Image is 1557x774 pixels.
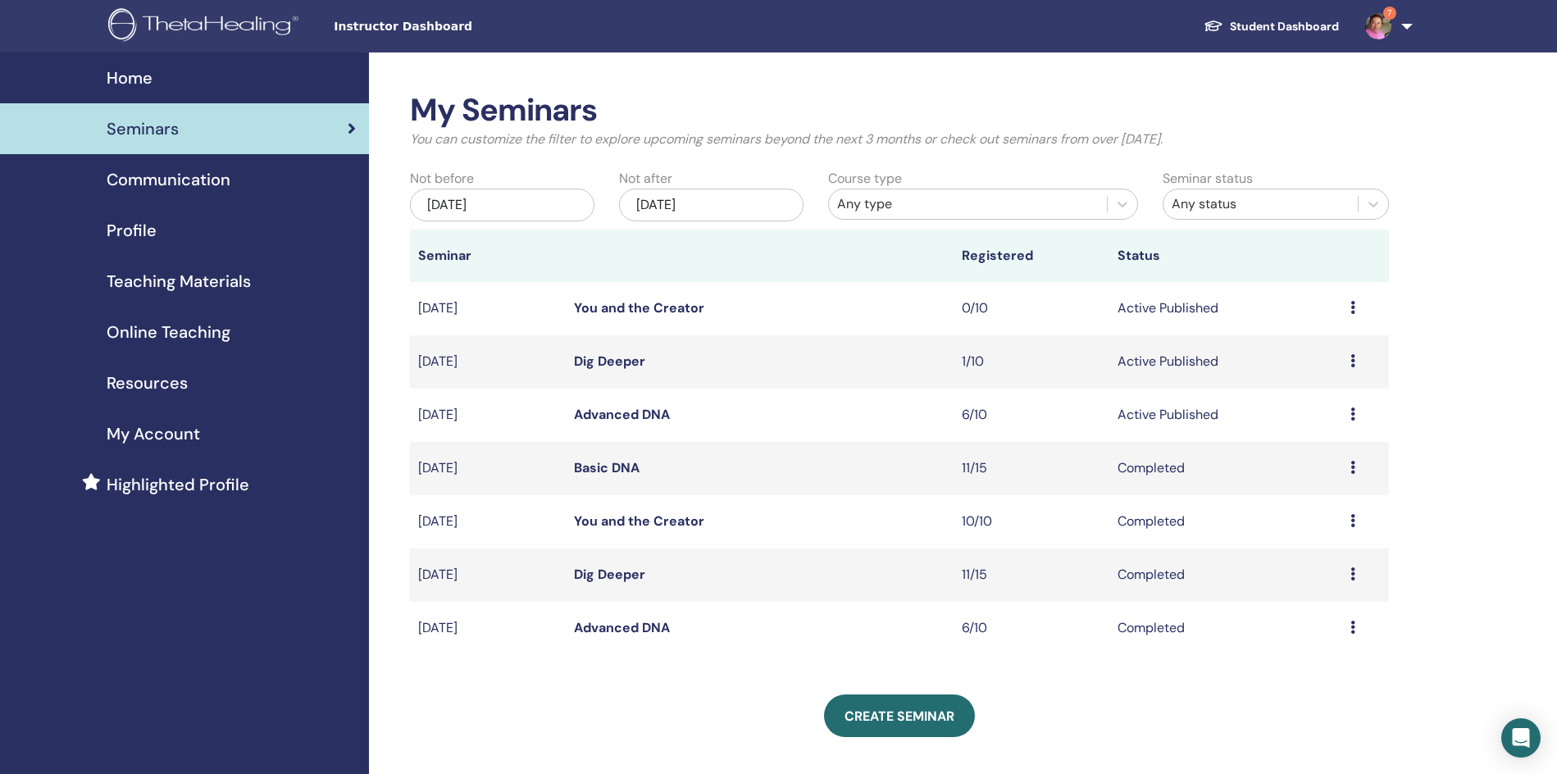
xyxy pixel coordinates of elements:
[954,389,1109,442] td: 6/10
[574,459,640,476] a: Basic DNA
[1365,13,1391,39] img: default.jpg
[410,230,566,282] th: Seminar
[410,549,566,602] td: [DATE]
[1109,549,1342,602] td: Completed
[1501,718,1541,758] div: Open Intercom Messenger
[954,495,1109,549] td: 10/10
[107,218,157,243] span: Profile
[410,389,566,442] td: [DATE]
[619,189,804,221] div: [DATE]
[107,320,230,344] span: Online Teaching
[410,189,594,221] div: [DATE]
[107,66,153,90] span: Home
[574,406,670,423] a: Advanced DNA
[1172,194,1350,214] div: Any status
[410,602,566,655] td: [DATE]
[108,8,304,45] img: logo.png
[954,549,1109,602] td: 11/15
[1109,442,1342,495] td: Completed
[1109,602,1342,655] td: Completed
[334,18,580,35] span: Instructor Dashboard
[574,512,704,530] a: You and the Creator
[1109,389,1342,442] td: Active Published
[1191,11,1352,42] a: Student Dashboard
[954,335,1109,389] td: 1/10
[1109,495,1342,549] td: Completed
[107,371,188,395] span: Resources
[410,282,566,335] td: [DATE]
[828,169,902,189] label: Course type
[107,472,249,497] span: Highlighted Profile
[410,130,1389,149] p: You can customize the filter to explore upcoming seminars beyond the next 3 months or check out s...
[824,694,975,737] a: Create seminar
[410,495,566,549] td: [DATE]
[1109,335,1342,389] td: Active Published
[574,619,670,636] a: Advanced DNA
[1109,282,1342,335] td: Active Published
[954,442,1109,495] td: 11/15
[1204,19,1223,33] img: graduation-cap-white.svg
[574,353,645,370] a: Dig Deeper
[837,194,1099,214] div: Any type
[410,442,566,495] td: [DATE]
[107,269,251,294] span: Teaching Materials
[845,708,954,725] span: Create seminar
[619,169,672,189] label: Not after
[954,602,1109,655] td: 6/10
[410,169,474,189] label: Not before
[1383,7,1396,20] span: 7
[574,566,645,583] a: Dig Deeper
[107,116,179,141] span: Seminars
[574,299,704,316] a: You and the Creator
[1163,169,1253,189] label: Seminar status
[107,421,200,446] span: My Account
[107,167,230,192] span: Communication
[410,92,1389,130] h2: My Seminars
[954,230,1109,282] th: Registered
[954,282,1109,335] td: 0/10
[1109,230,1342,282] th: Status
[410,335,566,389] td: [DATE]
